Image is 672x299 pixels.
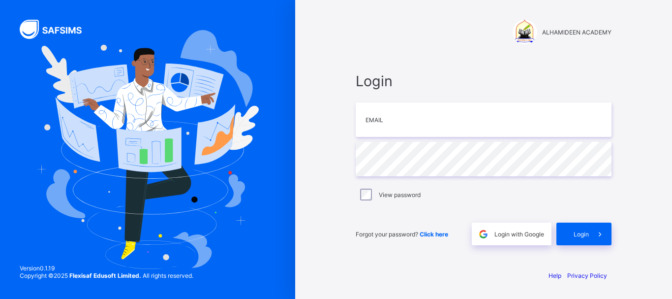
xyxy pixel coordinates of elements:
[69,272,141,279] strong: Flexisaf Edusoft Limited.
[574,231,589,238] span: Login
[567,272,607,279] a: Privacy Policy
[478,229,489,240] img: google.396cfc9801f0270233282035f929180a.svg
[36,30,259,269] img: Hero Image
[549,272,561,279] a: Help
[20,20,93,39] img: SAFSIMS Logo
[356,72,611,90] span: Login
[542,29,611,36] span: ALHAMIDEEN ACADEMY
[20,272,193,279] span: Copyright © 2025 All rights reserved.
[420,231,448,238] a: Click here
[20,265,193,272] span: Version 0.1.19
[379,191,421,199] label: View password
[356,231,448,238] span: Forgot your password?
[494,231,544,238] span: Login with Google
